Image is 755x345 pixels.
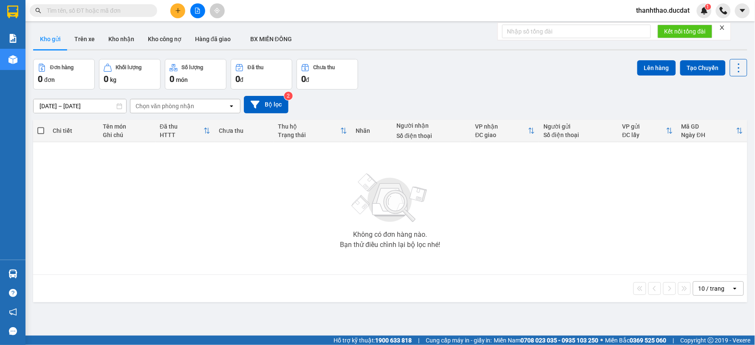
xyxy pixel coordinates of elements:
[475,132,529,138] div: ĐC giao
[396,122,467,129] div: Người nhận
[235,74,240,84] span: 0
[521,337,599,344] strong: 0708 023 035 - 0935 103 250
[637,60,676,76] button: Lên hàng
[210,3,225,18] button: aim
[116,65,142,70] div: Khối lượng
[306,76,309,83] span: đ
[136,102,194,110] div: Chọn văn phòng nhận
[375,337,412,344] strong: 1900 633 818
[301,74,306,84] span: 0
[219,127,269,134] div: Chưa thu
[630,5,697,16] span: thanhthao.ducdat
[9,308,17,316] span: notification
[630,337,667,344] strong: 0369 525 060
[34,99,126,113] input: Select a date range.
[44,76,55,83] span: đơn
[334,336,412,345] span: Hỗ trợ kỹ thuật:
[732,285,738,292] svg: open
[348,168,433,228] img: svg+xml;base64,PHN2ZyBjbGFzcz0ibGlzdC1wbHVnX19zdmciIHhtbG5zPSJodHRwOi8vd3d3LnczLm9yZy8yMDAwL3N2Zy...
[33,29,68,49] button: Kho gửi
[701,7,708,14] img: icon-new-feature
[190,3,205,18] button: file-add
[103,123,151,130] div: Tên món
[673,336,674,345] span: |
[160,123,204,130] div: Đã thu
[418,336,419,345] span: |
[314,65,335,70] div: Chưa thu
[8,269,17,278] img: warehouse-icon
[160,132,204,138] div: HTTT
[182,65,204,70] div: Số lượng
[658,25,713,38] button: Kết nối tổng đài
[680,60,726,76] button: Tạo Chuyến
[622,132,666,138] div: ĐC lấy
[156,120,215,142] th: Toggle SortBy
[698,284,725,293] div: 10 / trang
[622,123,666,130] div: VP gửi
[707,4,710,10] span: 1
[471,120,540,142] th: Toggle SortBy
[735,3,750,18] button: caret-down
[248,65,263,70] div: Đã thu
[231,59,292,90] button: Đã thu0đ
[708,337,714,343] span: copyright
[188,29,238,49] button: Hàng đã giao
[719,25,725,31] span: close
[175,8,181,14] span: plus
[38,74,42,84] span: 0
[214,8,220,14] span: aim
[426,336,492,345] span: Cung cấp máy in - giấy in:
[543,123,614,130] div: Người gửi
[7,6,18,18] img: logo-vxr
[47,6,147,15] input: Tìm tên, số ĐT hoặc mã đơn
[50,65,74,70] div: Đơn hàng
[176,76,188,83] span: món
[240,76,243,83] span: đ
[677,120,747,142] th: Toggle SortBy
[340,241,440,248] div: Bạn thử điều chỉnh lại bộ lọc nhé!
[103,132,151,138] div: Ghi chú
[33,59,95,90] button: Đơn hàng0đơn
[739,7,747,14] span: caret-down
[605,336,667,345] span: Miền Bắc
[720,7,727,14] img: phone-icon
[618,120,677,142] th: Toggle SortBy
[9,327,17,335] span: message
[494,336,599,345] span: Miền Nam
[53,127,94,134] div: Chi tiết
[356,127,388,134] div: Nhãn
[250,36,292,42] span: BX MIỀN ĐÔNG
[502,25,651,38] input: Nhập số tổng đài
[165,59,226,90] button: Số lượng0món
[297,59,358,90] button: Chưa thu0đ
[244,96,288,113] button: Bộ lọc
[68,29,102,49] button: Trên xe
[102,29,141,49] button: Kho nhận
[35,8,41,14] span: search
[681,132,736,138] div: Ngày ĐH
[274,120,351,142] th: Toggle SortBy
[681,123,736,130] div: Mã GD
[543,132,614,138] div: Số điện thoại
[665,27,706,36] span: Kết nối tổng đài
[601,339,603,342] span: ⚪️
[104,74,108,84] span: 0
[475,123,529,130] div: VP nhận
[170,3,185,18] button: plus
[396,132,467,139] div: Số điện thoại
[170,74,174,84] span: 0
[9,289,17,297] span: question-circle
[284,92,293,100] sup: 2
[8,55,17,64] img: warehouse-icon
[8,34,17,43] img: solution-icon
[705,4,711,10] sup: 1
[99,59,161,90] button: Khối lượng0kg
[141,29,188,49] button: Kho công nợ
[195,8,201,14] span: file-add
[353,231,427,238] div: Không có đơn hàng nào.
[278,132,340,138] div: Trạng thái
[278,123,340,130] div: Thu hộ
[110,76,116,83] span: kg
[228,103,235,109] svg: open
